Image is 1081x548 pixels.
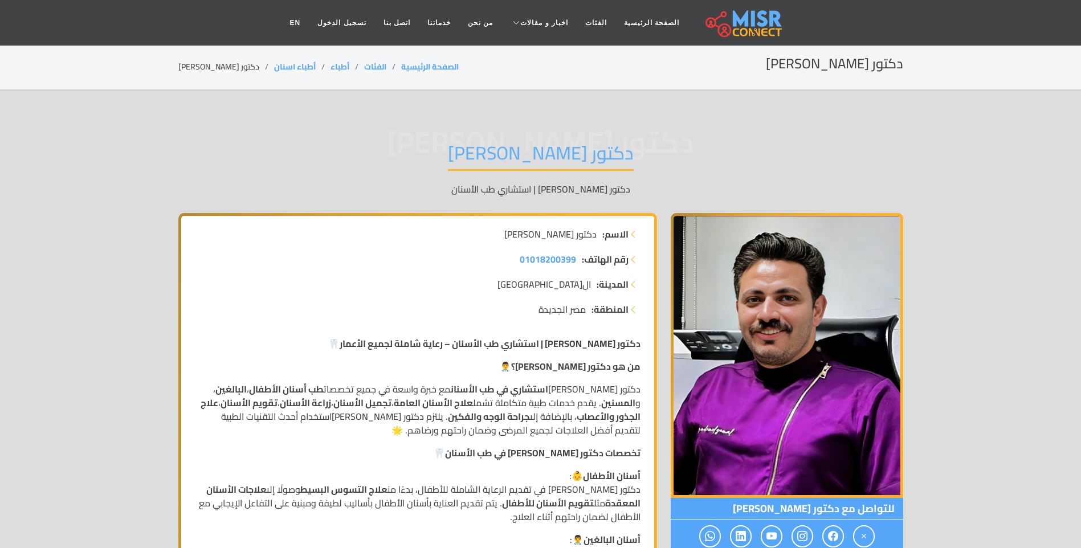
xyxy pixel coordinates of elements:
a: أطباء اسنان [274,59,316,74]
strong: علاجات الأسنان المعقدة [206,481,641,512]
a: اخبار و مقالات [501,12,577,34]
p: 👶: دكتور [PERSON_NAME] في تقديم الرعاية الشاملة للأطفال، بدءًا من وصولًا إلى مثل . يتم تقديم العن... [195,469,641,524]
strong: المنطقة: [592,302,629,316]
span: ال[GEOGRAPHIC_DATA] [497,277,591,291]
strong: المسنين [601,394,635,411]
a: الصفحة الرئيسية [615,12,688,34]
span: 01018200399 [520,251,576,268]
span: مصر الجديدة [539,302,586,316]
strong: تجميل الأسنان [333,394,391,411]
strong: علاج الجذور والأعصاب [201,394,641,425]
img: دكتور محمد محمد جمال [671,213,903,498]
strong: تخصصات دكتور [PERSON_NAME] في طب الأسنان [445,444,641,461]
strong: تقويم الأسنان [221,394,278,411]
p: 🦷 [195,337,641,350]
span: اخبار و مقالات [520,18,568,28]
a: تسجيل الدخول [309,12,374,34]
a: 01018200399 [520,252,576,266]
a: اتصل بنا [375,12,419,34]
p: 👨‍⚕️ [195,359,641,373]
a: EN [282,12,309,34]
strong: البالغين [215,381,247,398]
p: 🦷 [195,446,641,460]
span: للتواصل مع دكتور [PERSON_NAME] [671,498,903,520]
a: الفئات [364,59,386,74]
strong: الاسم: [602,227,629,241]
h1: دكتور [PERSON_NAME] [448,142,634,171]
a: من نحن [459,12,501,34]
a: خدماتنا [419,12,459,34]
img: main.misr_connect [705,9,782,37]
strong: طب أسنان الأطفال [249,381,324,398]
strong: المدينة: [597,277,629,291]
strong: أسنان الأطفال [583,467,641,484]
strong: زراعة الأسنان [280,394,331,411]
strong: أسنان البالغين [584,531,641,548]
strong: علاج التسوس البسيط [300,481,387,498]
strong: رقم الهاتف: [582,252,629,266]
li: دكتور [PERSON_NAME] [178,61,274,73]
a: أطباء [331,59,349,74]
p: دكتور [PERSON_NAME] مع خبرة واسعة في جميع تخصصات ، ، و . يقدم خدمات طبية متكاملة تشمل ، ، ، ، ، ب... [195,382,641,437]
strong: دكتور [PERSON_NAME] | استشاري طب الأسنان – رعاية شاملة لجميع الأعمار [340,335,641,352]
strong: تقويم الأسنان للأطفال [502,494,594,512]
p: دكتور [PERSON_NAME] | استشاري طب الأسنان [178,182,903,196]
h2: دكتور [PERSON_NAME] [766,56,903,72]
strong: من هو دكتور [PERSON_NAME]؟ [511,358,641,375]
span: دكتور [PERSON_NAME] [504,227,597,241]
strong: جراحة الوجه والفكين [448,408,530,425]
strong: علاج الأسنان العامة [394,394,473,411]
a: الصفحة الرئيسية [401,59,459,74]
a: الفئات [577,12,615,34]
strong: استشاري في طب الأسنان [451,381,548,398]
